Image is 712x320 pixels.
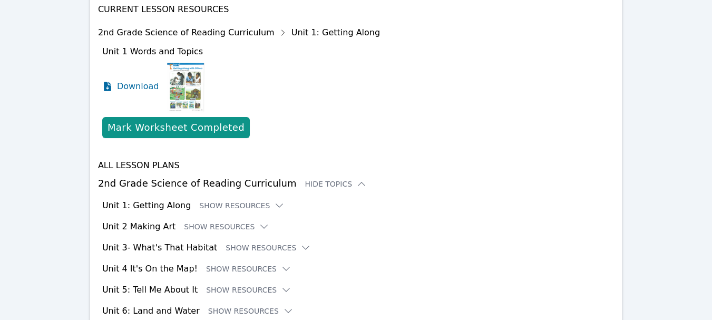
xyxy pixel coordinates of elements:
span: Download [117,80,159,93]
button: Show Resources [199,200,285,211]
button: Show Resources [208,306,294,316]
div: 2nd Grade Science of Reading Curriculum Unit 1: Getting Along [98,24,380,41]
h3: Unit 4 It's On the Map! [102,263,198,275]
h3: Unit 2 Making Art [102,220,175,233]
div: Mark Worksheet Completed [108,120,245,135]
h3: 2nd Grade Science of Reading Curriculum [98,176,614,191]
h4: All Lesson Plans [98,159,614,172]
a: Download [102,60,159,113]
button: Show Resources [184,221,269,232]
span: Unit 1 Words and Topics [102,46,203,56]
h3: Unit 1: Getting Along [102,199,191,212]
h3: Unit 6: Land and Water [102,305,200,317]
button: Hide Topics [305,179,367,189]
h3: Unit 5: Tell Me About It [102,284,198,296]
h4: Current Lesson Resources [98,3,614,16]
button: Show Resources [226,243,311,253]
button: Show Resources [206,285,291,295]
h3: Unit 3- What's That Habitat [102,241,217,254]
button: Show Resources [206,264,291,274]
img: Unit 1 Words and Topics [167,60,204,113]
button: Mark Worksheet Completed [102,117,250,138]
